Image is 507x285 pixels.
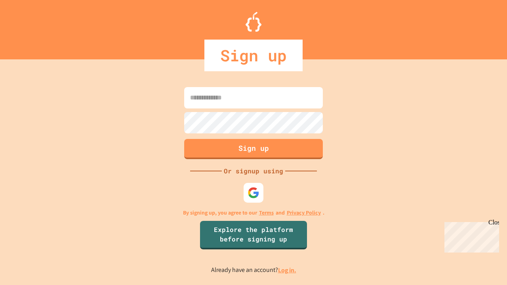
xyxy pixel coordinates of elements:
a: Log in. [278,266,296,274]
a: Terms [259,209,274,217]
img: google-icon.svg [248,187,259,199]
div: Chat with us now!Close [3,3,55,50]
a: Privacy Policy [287,209,321,217]
p: Already have an account? [211,265,296,275]
div: Or signup using [222,166,285,176]
p: By signing up, you agree to our and . [183,209,324,217]
div: Sign up [204,40,303,71]
img: Logo.svg [246,12,261,32]
iframe: chat widget [441,219,499,253]
a: Explore the platform before signing up [200,221,307,249]
button: Sign up [184,139,323,159]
